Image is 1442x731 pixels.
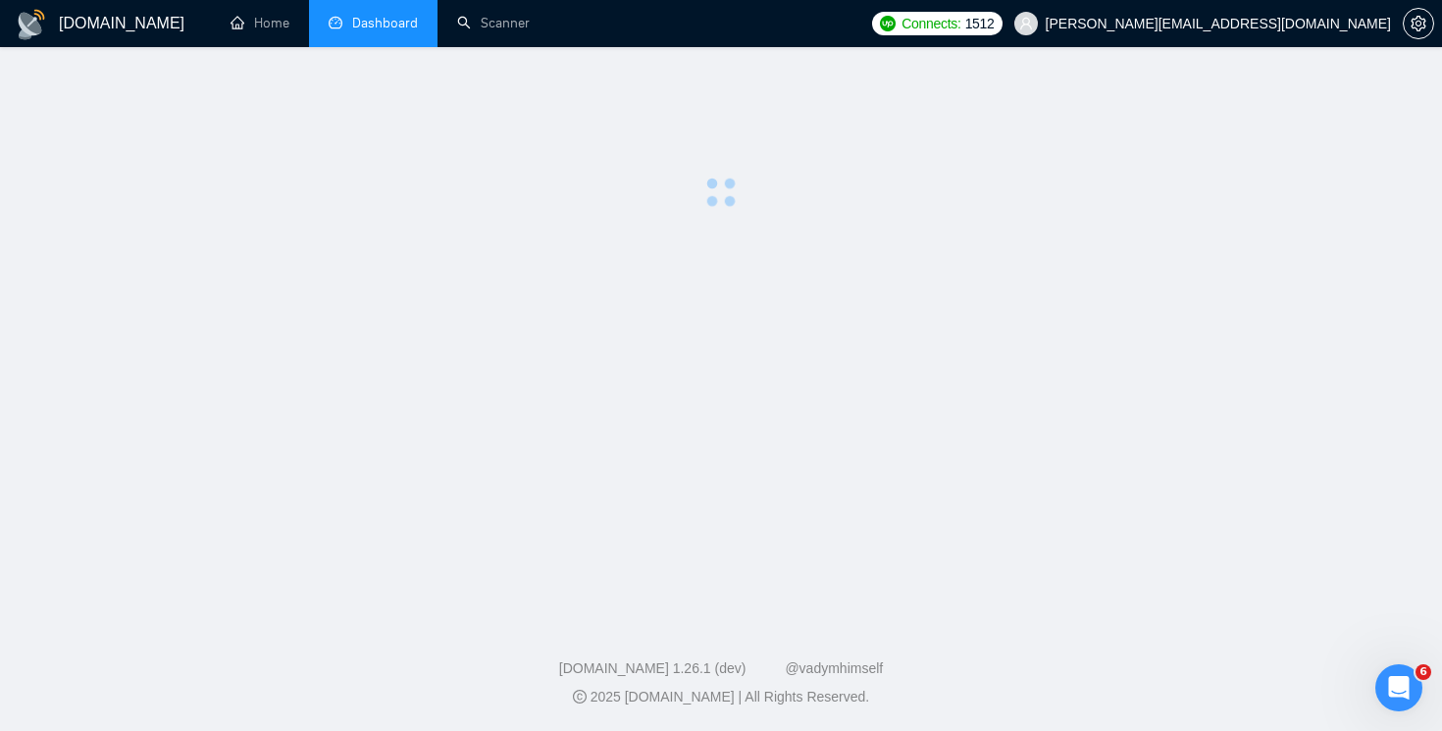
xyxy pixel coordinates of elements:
[785,660,883,676] a: @vadymhimself
[965,13,995,34] span: 1512
[573,690,587,704] span: copyright
[559,660,747,676] a: [DOMAIN_NAME] 1.26.1 (dev)
[1375,664,1422,711] iframe: Intercom live chat
[1404,16,1433,31] span: setting
[231,15,289,31] a: homeHome
[457,15,530,31] a: searchScanner
[16,9,47,40] img: logo
[1019,17,1033,30] span: user
[1403,16,1434,31] a: setting
[329,16,342,29] span: dashboard
[880,16,896,31] img: upwork-logo.png
[1416,664,1431,680] span: 6
[1403,8,1434,39] button: setting
[352,15,418,31] span: Dashboard
[16,687,1426,707] div: 2025 [DOMAIN_NAME] | All Rights Reserved.
[901,13,960,34] span: Connects:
